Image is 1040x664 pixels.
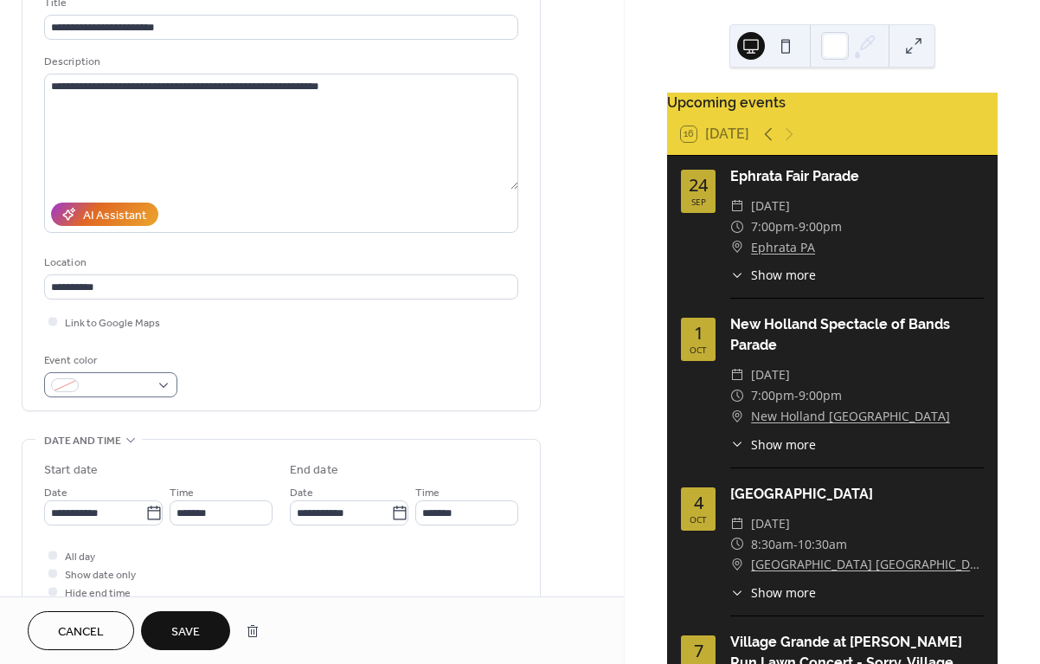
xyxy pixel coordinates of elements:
span: Time [415,484,440,502]
div: ​ [730,435,744,454]
div: ​ [730,513,744,534]
span: Date and time [44,432,121,450]
div: Description [44,53,515,71]
div: AI Assistant [83,207,146,225]
div: Upcoming events [667,93,998,113]
button: AI Assistant [51,203,158,226]
div: ​ [730,266,744,284]
span: Show more [751,266,816,284]
div: ​ [730,237,744,258]
a: New Holland [GEOGRAPHIC_DATA] [751,406,950,427]
span: 7:00pm [751,385,794,406]
div: ​ [730,385,744,406]
a: Ephrata PA [751,237,815,258]
span: - [794,385,799,406]
div: ​ [730,196,744,216]
div: 7 [694,642,703,660]
span: - [794,216,799,237]
div: Location [44,254,515,272]
span: 8:30am [751,534,793,555]
div: [GEOGRAPHIC_DATA] [730,484,984,505]
span: Link to Google Maps [65,314,160,332]
span: Cancel [58,623,104,641]
div: Sep [691,197,706,206]
span: Time [170,484,194,502]
span: Date [290,484,313,502]
button: ​Show more [730,583,816,602]
a: [GEOGRAPHIC_DATA] [GEOGRAPHIC_DATA] [751,554,984,575]
div: ​ [730,364,744,385]
span: - [793,534,798,555]
div: ​ [730,216,744,237]
span: Date [44,484,67,502]
div: New Holland Spectacle of Bands Parade [730,314,984,356]
span: [DATE] [751,196,790,216]
span: [DATE] [751,513,790,534]
div: End date [290,461,338,480]
div: 4 [694,494,703,512]
div: ​ [730,583,744,602]
button: ​Show more [730,435,816,454]
span: Hide end time [65,584,131,603]
div: ​ [730,534,744,555]
div: ​ [730,406,744,427]
div: 1 [694,325,703,342]
div: Start date [44,461,98,480]
span: 9:00pm [799,216,842,237]
div: Oct [690,345,707,354]
button: Cancel [28,611,134,650]
div: Oct [690,515,707,524]
span: Show date only [65,566,136,584]
button: Save [141,611,230,650]
div: Event color [44,351,174,370]
span: 10:30am [798,534,847,555]
div: ​ [730,554,744,575]
span: Show more [751,583,816,602]
span: Save [171,623,200,641]
span: 7:00pm [751,216,794,237]
span: [DATE] [751,364,790,385]
span: 9:00pm [799,385,842,406]
div: Ephrata Fair Parade [730,166,984,187]
button: ​Show more [730,266,816,284]
div: 24 [689,177,708,194]
span: Show more [751,435,816,454]
span: All day [65,548,95,566]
